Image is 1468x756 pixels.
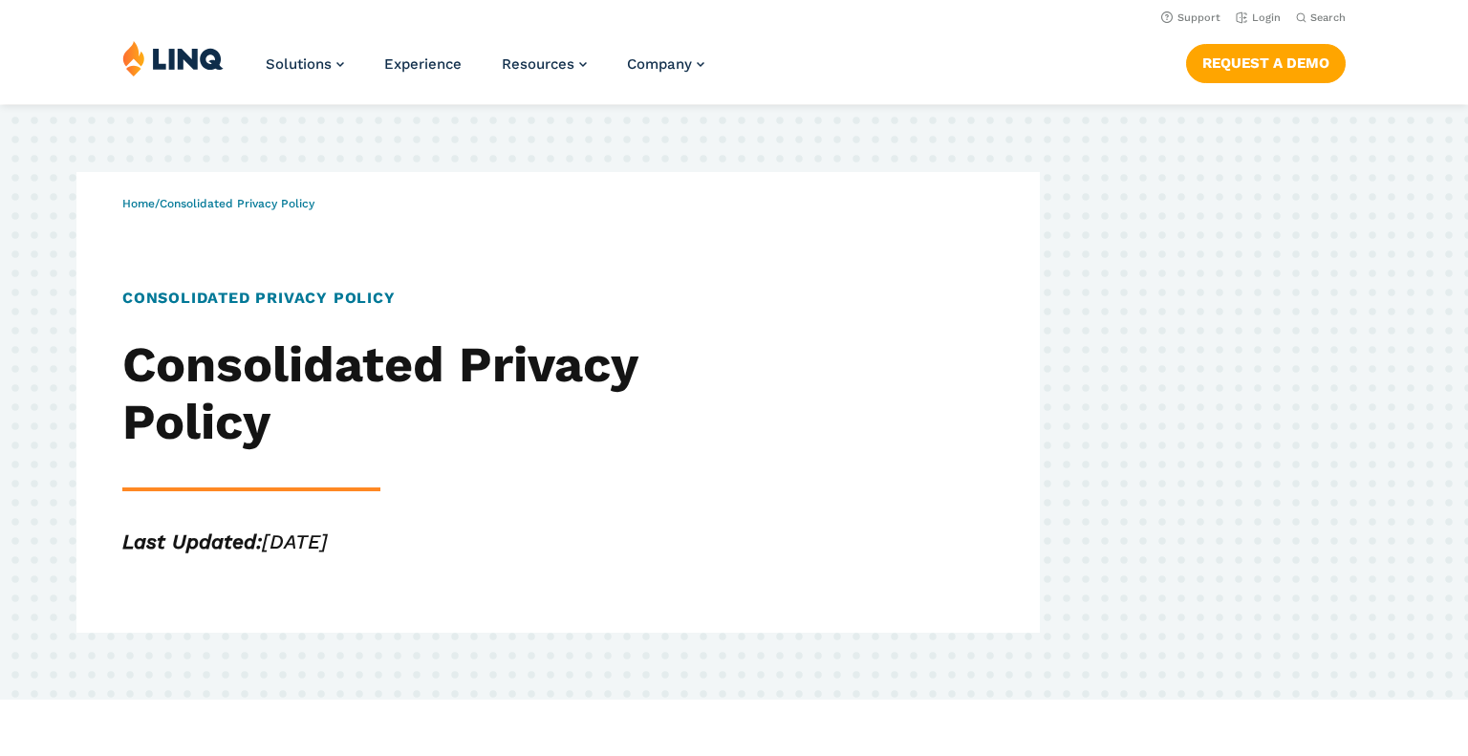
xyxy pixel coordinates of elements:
span: Solutions [266,55,332,73]
span: Search [1310,11,1346,24]
a: Experience [384,55,462,73]
span: / [122,197,314,210]
h1: Consolidated Privacy Policy [122,287,688,310]
em: [DATE] [122,529,328,553]
a: Request a Demo [1186,44,1346,82]
a: Home [122,197,155,210]
nav: Button Navigation [1186,40,1346,82]
strong: Last Updated: [122,529,262,553]
a: Solutions [266,55,344,73]
span: Consolidated Privacy Policy [160,197,314,210]
span: Company [627,55,692,73]
a: Support [1161,11,1220,24]
a: Resources [502,55,587,73]
h2: Consolidated Privacy Policy [122,336,688,451]
a: Login [1236,11,1281,24]
button: Open Search Bar [1296,11,1346,25]
img: LINQ | K‑12 Software [122,40,224,76]
a: Company [627,55,704,73]
span: Resources [502,55,574,73]
nav: Primary Navigation [266,40,704,103]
